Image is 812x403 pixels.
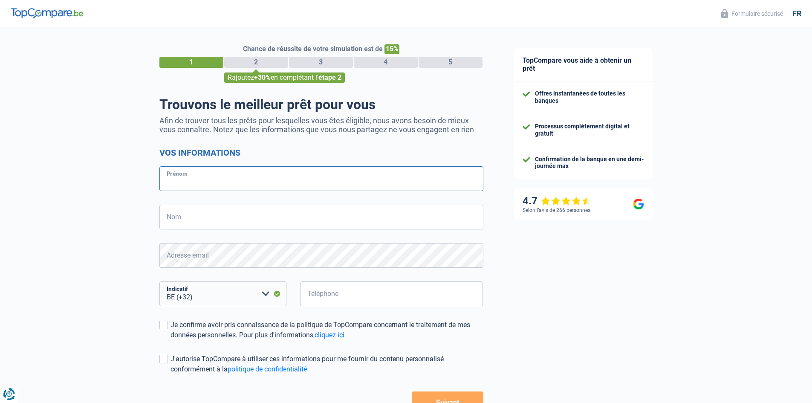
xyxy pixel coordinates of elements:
[523,195,591,207] div: 4.7
[170,354,483,374] div: J'autorise TopCompare à utiliser ces informations pour me fournir du contenu personnalisé conform...
[159,148,483,158] h2: Vos informations
[11,8,83,18] img: TopCompare Logo
[535,90,644,104] div: Offres instantanées de toutes les banques
[535,156,644,170] div: Confirmation de la banque en une demi-journée max
[318,73,341,81] span: étape 2
[170,320,483,340] div: Je confirme avoir pris connaissance de la politique de TopCompare concernant le traitement de mes...
[254,73,271,81] span: +30%
[384,44,399,54] span: 15%
[535,123,644,137] div: Processus complètement digital et gratuit
[224,57,288,68] div: 2
[354,57,418,68] div: 4
[159,96,483,113] h1: Trouvons le meilleur prêt pour vous
[514,48,653,81] div: TopCompare vous aide à obtenir un prêt
[243,45,383,53] span: Chance de réussite de votre simulation est de
[228,365,307,373] a: politique de confidentialité
[159,57,223,68] div: 1
[419,57,483,68] div: 5
[224,72,345,83] div: Rajoutez en complétant l'
[159,116,483,134] p: Afin de trouver tous les prêts pour lesquelles vous êtes éligible, nous avons besoin de mieux vou...
[315,331,344,339] a: cliquez ici
[523,207,590,213] div: Selon l’avis de 266 personnes
[289,57,353,68] div: 3
[300,281,483,306] input: 401020304
[792,9,801,18] div: fr
[716,6,788,20] button: Formulaire sécurisé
